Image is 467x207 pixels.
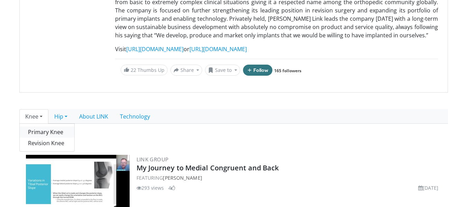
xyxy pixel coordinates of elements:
a: LINK Group [137,156,169,163]
button: Save to [205,65,240,76]
li: 4 [168,184,175,191]
a: [URL][DOMAIN_NAME] [126,45,184,53]
div: FEATURING [137,174,441,181]
a: Hip [48,109,73,124]
a: 22 Thumbs Up [121,65,168,75]
button: Follow [243,65,273,76]
a: My Journey to Medial Congruent and Back [137,163,279,172]
a: [PERSON_NAME] [163,175,202,181]
a: Revision Knee [20,138,74,149]
a: Primary Knee [20,126,74,138]
a: Technology [114,109,156,124]
a: [URL][DOMAIN_NAME] [189,45,247,53]
li: [DATE] [418,184,439,191]
p: Visit or [115,45,438,53]
span: 22 [131,67,136,73]
button: Share [170,65,203,76]
a: Knee [19,109,48,124]
li: 293 views [137,184,164,191]
a: About LINK [73,109,114,124]
a: 165 followers [274,68,301,74]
